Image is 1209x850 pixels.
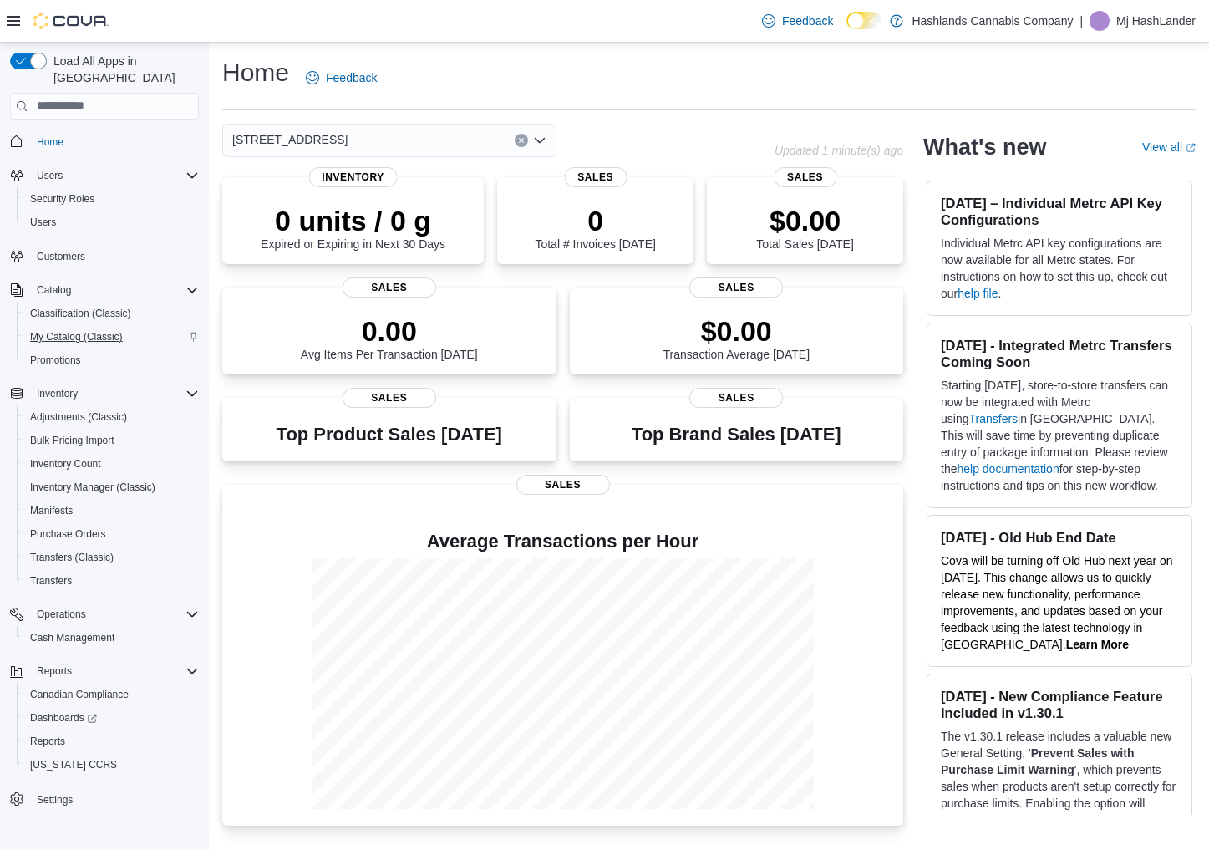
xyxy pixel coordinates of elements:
[3,130,206,154] button: Home
[23,303,138,323] a: Classification (Classic)
[1066,638,1129,651] strong: Learn More
[663,314,810,348] p: $0.00
[17,349,206,372] button: Promotions
[30,790,79,810] a: Settings
[515,134,528,147] button: Clear input
[30,354,81,367] span: Promotions
[23,303,199,323] span: Classification (Classic)
[941,377,1178,494] p: Starting [DATE], store-to-store transfers can now be integrated with Metrc using in [GEOGRAPHIC_D...
[941,235,1178,302] p: Individual Metrc API key configurations are now available for all Metrc states. For instructions ...
[1079,11,1083,31] p: |
[30,165,69,186] button: Users
[37,135,63,149] span: Home
[37,283,71,297] span: Catalog
[3,382,206,405] button: Inventory
[232,130,348,150] span: [STREET_ADDRESS]
[30,434,114,447] span: Bulk Pricing Import
[535,204,655,251] div: Total # Invoices [DATE]
[23,501,79,521] a: Manifests
[299,61,384,94] a: Feedback
[775,144,903,157] p: Updated 1 minute(s) ago
[30,711,97,725] span: Dashboards
[3,603,206,626] button: Operations
[756,204,853,237] p: $0.00
[30,384,199,404] span: Inventory
[1142,140,1196,154] a: View allExternal link
[23,685,199,705] span: Canadian Compliance
[30,384,84,404] button: Inventory
[30,788,199,809] span: Settings
[23,731,199,751] span: Reports
[343,277,436,298] span: Sales
[3,278,206,302] button: Catalog
[37,387,78,400] span: Inventory
[30,551,114,564] span: Transfers (Classic)
[941,195,1178,228] h3: [DATE] – Individual Metrc API Key Configurations
[23,547,199,568] span: Transfers (Classic)
[23,547,120,568] a: Transfers (Classic)
[261,204,445,251] div: Expired or Expiring in Next 30 Days
[17,211,206,234] button: Users
[17,499,206,522] button: Manifests
[17,706,206,730] a: Dashboards
[343,388,436,408] span: Sales
[912,11,1073,31] p: Hashlands Cannabis Company
[23,189,199,209] span: Security Roles
[23,430,121,450] a: Bulk Pricing Import
[3,244,206,268] button: Customers
[23,430,199,450] span: Bulk Pricing Import
[17,569,206,593] button: Transfers
[222,56,289,89] h1: Home
[301,314,478,361] div: Avg Items Per Transaction [DATE]
[30,247,92,267] a: Customers
[941,337,1178,370] h3: [DATE] - Integrated Metrc Transfers Coming Soon
[23,327,199,347] span: My Catalog (Classic)
[30,481,155,494] span: Inventory Manager (Classic)
[30,307,131,320] span: Classification (Classic)
[30,661,79,681] button: Reports
[1090,11,1110,31] div: Mj HashLander
[23,708,104,728] a: Dashboards
[308,167,398,187] span: Inventory
[941,746,1134,776] strong: Prevent Sales with Purchase Limit Warning
[30,280,78,300] button: Catalog
[17,730,206,753] button: Reports
[756,204,853,251] div: Total Sales [DATE]
[326,69,377,86] span: Feedback
[17,452,206,476] button: Inventory Count
[17,753,206,776] button: [US_STATE] CCRS
[689,277,783,298] span: Sales
[30,216,56,229] span: Users
[17,546,206,569] button: Transfers (Classic)
[30,330,123,344] span: My Catalog (Classic)
[23,755,199,775] span: Washington CCRS
[30,631,114,644] span: Cash Management
[23,407,134,427] a: Adjustments (Classic)
[782,13,833,29] span: Feedback
[23,708,199,728] span: Dashboards
[632,425,841,445] h3: Top Brand Sales [DATE]
[958,287,998,300] a: help file
[30,688,129,701] span: Canadian Compliance
[23,571,199,591] span: Transfers
[17,522,206,546] button: Purchase Orders
[3,659,206,683] button: Reports
[30,504,73,517] span: Manifests
[968,412,1018,425] a: Transfers
[37,250,85,263] span: Customers
[23,454,199,474] span: Inventory Count
[30,132,70,152] a: Home
[23,350,199,370] span: Promotions
[17,187,206,211] button: Security Roles
[941,554,1173,651] span: Cova will be turning off Old Hub next year on [DATE]. This change allows us to quickly release ne...
[23,454,108,474] a: Inventory Count
[17,683,206,706] button: Canadian Compliance
[17,429,206,452] button: Bulk Pricing Import
[30,410,127,424] span: Adjustments (Classic)
[37,608,86,621] span: Operations
[957,462,1059,476] a: help documentation
[23,212,63,232] a: Users
[941,688,1178,721] h3: [DATE] - New Compliance Feature Included in v1.30.1
[923,134,1046,160] h2: What's new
